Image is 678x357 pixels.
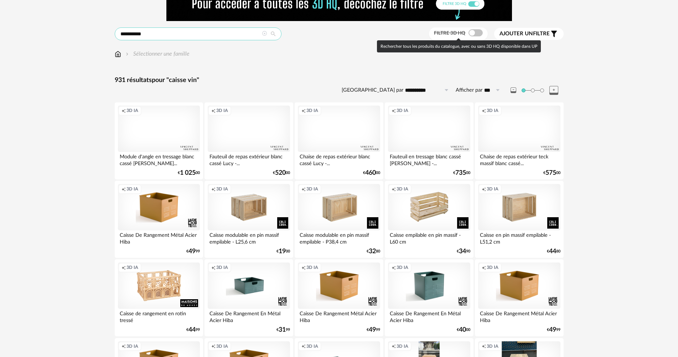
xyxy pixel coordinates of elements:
[369,249,376,254] span: 32
[482,265,486,270] span: Creation icon
[550,30,558,38] span: Filter icon
[392,186,396,192] span: Creation icon
[385,181,473,258] a: Creation icon 3D IA Caisse empilable en pin massif - L60 cm €3490
[487,108,498,113] span: 3D IA
[301,186,306,192] span: Creation icon
[276,327,290,332] div: € 99
[188,249,196,254] span: 49
[369,327,376,332] span: 49
[545,170,556,175] span: 575
[186,249,200,254] div: € 99
[152,77,199,83] span: pour "caisse vin"
[377,40,541,52] div: Rechercher tous les produits du catalogue, avec ou sans 3D HQ disponible dans UP
[295,102,383,179] a: Creation icon 3D IA Chaise de repas extérieur blanc cassé Lucy -... €46000
[211,343,216,349] span: Creation icon
[126,186,138,192] span: 3D IA
[188,327,196,332] span: 44
[126,265,138,270] span: 3D IA
[549,327,556,332] span: 49
[388,152,470,166] div: Fauteuil en tressage blanc cassé [PERSON_NAME] -...
[482,343,486,349] span: Creation icon
[205,181,293,258] a: Creation icon 3D IA Caisse modulable en pin massif empilable - L25,6 cm €1900
[298,152,380,166] div: Chaise de repas extérieur blanc cassé Lucy -...
[455,170,466,175] span: 735
[397,186,408,192] span: 3D IA
[306,265,318,270] span: 3D IA
[475,102,563,179] a: Creation icon 3D IA Chaise de repas extérieur teck massif blanc cassé... €57500
[549,249,556,254] span: 44
[392,343,396,349] span: Creation icon
[211,265,216,270] span: Creation icon
[306,343,318,349] span: 3D IA
[115,259,203,336] a: Creation icon 3D IA Caisse de rangement en rotin tressé €4499
[392,108,396,113] span: Creation icon
[456,87,482,94] label: Afficher par
[475,259,563,336] a: Creation icon 3D IA Caisse De Rangement Métal Acier Hiba €4999
[208,152,290,166] div: Fauteuil de repas extérieur blanc cassé Lucy -...
[500,31,533,36] span: Ajouter un
[118,309,200,323] div: Caisse de rangement en rotin tressé
[295,259,383,336] a: Creation icon 3D IA Caisse De Rangement Métal Acier Hiba €4999
[543,170,560,175] div: € 00
[500,30,550,37] span: filtre
[547,249,560,254] div: € 80
[392,265,396,270] span: Creation icon
[216,108,228,113] span: 3D IA
[216,343,228,349] span: 3D IA
[273,170,290,175] div: € 00
[301,343,306,349] span: Creation icon
[186,327,200,332] div: € 99
[211,186,216,192] span: Creation icon
[487,186,498,192] span: 3D IA
[115,102,203,179] a: Creation icon 3D IA Module d'angle en tressage blanc cassé [PERSON_NAME]... €1 02500
[216,265,228,270] span: 3D IA
[124,50,190,58] div: Sélectionner une famille
[397,108,408,113] span: 3D IA
[306,186,318,192] span: 3D IA
[487,265,498,270] span: 3D IA
[216,186,228,192] span: 3D IA
[121,343,126,349] span: Creation icon
[121,108,126,113] span: Creation icon
[208,230,290,245] div: Caisse modulable en pin massif empilable - L25,6 cm
[482,108,486,113] span: Creation icon
[478,309,560,323] div: Caisse De Rangement Métal Acier Hiba
[342,87,403,94] label: [GEOGRAPHIC_DATA] par
[279,249,286,254] span: 19
[121,186,126,192] span: Creation icon
[205,259,293,336] a: Creation icon 3D IA Caisse De Rangement En Métal Acier Hiba €3199
[121,265,126,270] span: Creation icon
[457,249,470,254] div: € 90
[475,181,563,258] a: Creation icon 3D IA Caisse en pin massif empilable - L51,2 cm €4480
[363,170,380,175] div: € 00
[205,102,293,179] a: Creation icon 3D IA Fauteuil de repas extérieur blanc cassé Lucy -... €52000
[494,28,564,40] button: Ajouter unfiltre Filter icon
[298,230,380,245] div: Caisse modulable en pin massif empilable - P38,4 cm
[126,343,138,349] span: 3D IA
[397,265,408,270] span: 3D IA
[434,31,465,36] span: Filtre 3D HQ
[547,327,560,332] div: € 99
[397,343,408,349] span: 3D IA
[276,249,290,254] div: € 00
[178,170,200,175] div: € 00
[459,249,466,254] span: 34
[124,50,130,58] img: svg+xml;base64,PHN2ZyB3aWR0aD0iMTYiIGhlaWdodD0iMTYiIHZpZXdCb3g9IjAgMCAxNiAxNiIgZmlsbD0ibm9uZSIgeG...
[126,108,138,113] span: 3D IA
[306,108,318,113] span: 3D IA
[301,265,306,270] span: Creation icon
[298,309,380,323] div: Caisse De Rangement Métal Acier Hiba
[211,108,216,113] span: Creation icon
[367,327,380,332] div: € 99
[365,170,376,175] span: 460
[118,152,200,166] div: Module d'angle en tressage blanc cassé [PERSON_NAME]...
[208,309,290,323] div: Caisse De Rangement En Métal Acier Hiba
[295,181,383,258] a: Creation icon 3D IA Caisse modulable en pin massif empilable - P38,4 cm €3280
[457,327,470,332] div: € 00
[115,181,203,258] a: Creation icon 3D IA Caisse De Rangement Métal Acier Hiba €4999
[478,230,560,245] div: Caisse en pin massif empilable - L51,2 cm
[115,50,121,58] img: svg+xml;base64,PHN2ZyB3aWR0aD0iMTYiIGhlaWdodD0iMTciIHZpZXdCb3g9IjAgMCAxNiAxNyIgZmlsbD0ibm9uZSIgeG...
[275,170,286,175] span: 520
[279,327,286,332] span: 31
[180,170,196,175] span: 1 025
